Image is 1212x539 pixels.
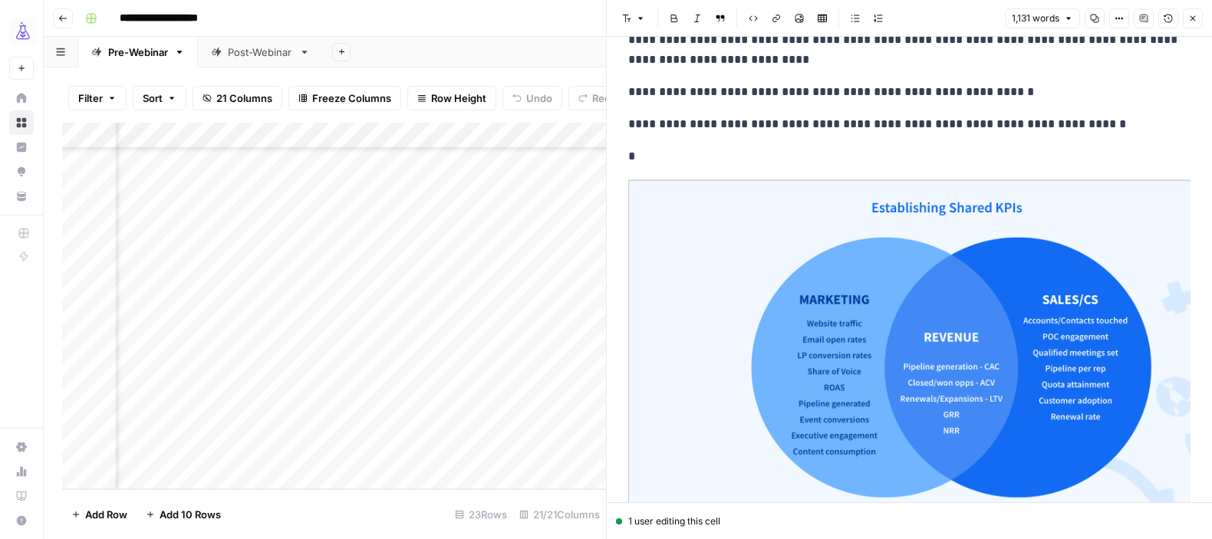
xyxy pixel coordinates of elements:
[62,502,137,527] button: Add Row
[108,44,168,60] div: Pre-Webinar
[68,86,127,110] button: Filter
[198,37,323,67] a: Post-Webinar
[502,86,562,110] button: Undo
[137,502,230,527] button: Add 10 Rows
[143,90,163,106] span: Sort
[9,508,34,533] button: Help + Support
[1005,8,1080,28] button: 1,131 words
[78,90,103,106] span: Filter
[592,90,617,106] span: Redo
[9,484,34,508] a: Learning Hub
[193,86,282,110] button: 21 Columns
[9,12,34,51] button: Workspace: AirOps Growth
[9,435,34,459] a: Settings
[616,514,1203,528] div: 1 user editing this cell
[133,86,186,110] button: Sort
[312,90,391,106] span: Freeze Columns
[9,459,34,484] a: Usage
[431,90,486,106] span: Row Height
[407,86,496,110] button: Row Height
[160,507,221,522] span: Add 10 Rows
[9,18,37,45] img: AirOps Growth Logo
[9,184,34,209] a: Your Data
[85,507,127,522] span: Add Row
[1012,12,1059,25] span: 1,131 words
[288,86,401,110] button: Freeze Columns
[9,86,34,110] a: Home
[526,90,552,106] span: Undo
[228,44,293,60] div: Post-Webinar
[9,159,34,184] a: Opportunities
[9,110,34,135] a: Browse
[216,90,272,106] span: 21 Columns
[9,135,34,159] a: Insights
[513,502,606,527] div: 21/21 Columns
[449,502,513,527] div: 23 Rows
[568,86,627,110] button: Redo
[78,37,198,67] a: Pre-Webinar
